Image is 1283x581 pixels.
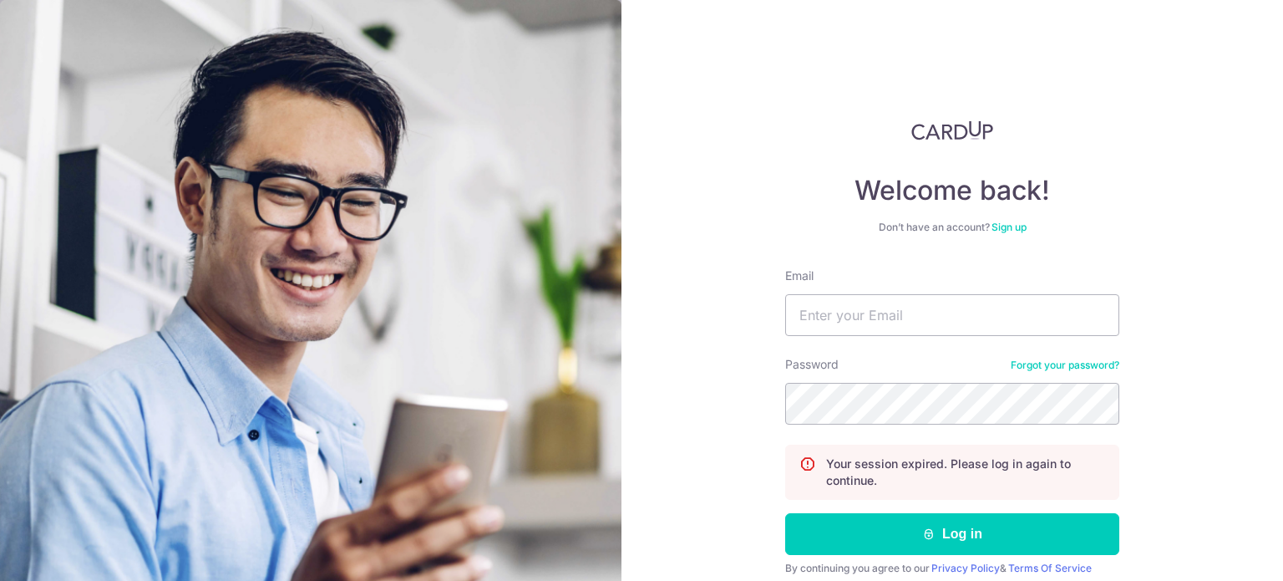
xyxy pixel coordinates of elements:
label: Password [785,356,839,373]
div: Don’t have an account? [785,221,1119,234]
button: Log in [785,513,1119,555]
a: Sign up [991,221,1027,233]
label: Email [785,268,814,284]
p: Your session expired. Please log in again to continue. [826,456,1105,489]
a: Terms Of Service [1008,562,1092,574]
img: CardUp Logo [911,120,993,140]
div: By continuing you agree to our & [785,562,1119,575]
a: Forgot your password? [1011,359,1119,372]
a: Privacy Policy [931,562,1000,574]
input: Enter your Email [785,294,1119,336]
h4: Welcome back! [785,174,1119,207]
